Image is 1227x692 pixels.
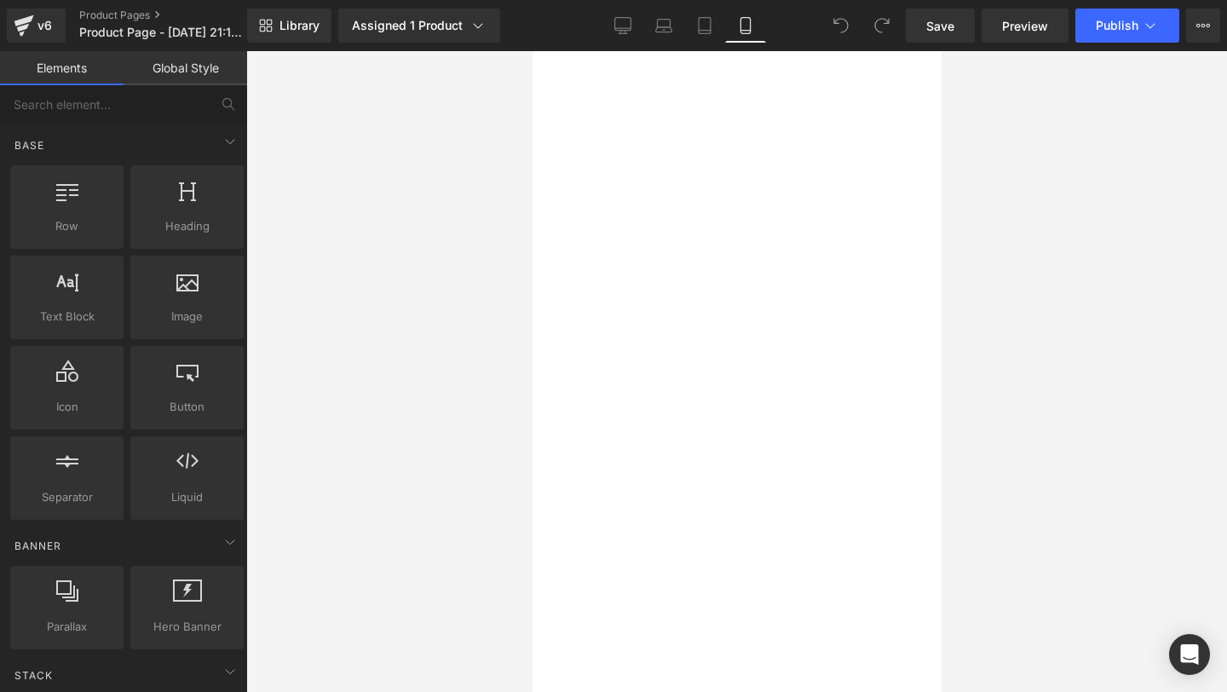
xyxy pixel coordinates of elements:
[15,308,118,326] span: Text Block
[13,538,63,554] span: Banner
[15,488,118,506] span: Separator
[684,9,725,43] a: Tablet
[79,9,275,22] a: Product Pages
[1002,17,1048,35] span: Preview
[1186,9,1220,43] button: More
[135,308,239,326] span: Image
[725,9,766,43] a: Mobile
[135,217,239,235] span: Heading
[135,398,239,416] span: Button
[15,398,118,416] span: Icon
[824,9,858,43] button: Undo
[352,17,487,34] div: Assigned 1 Product
[1169,634,1210,675] div: Open Intercom Messenger
[865,9,899,43] button: Redo
[135,488,239,506] span: Liquid
[1075,9,1179,43] button: Publish
[15,618,118,636] span: Parallax
[7,9,66,43] a: v6
[79,26,243,39] span: Product Page - [DATE] 21:18:06
[135,618,239,636] span: Hero Banner
[15,217,118,235] span: Row
[1096,19,1138,32] span: Publish
[247,9,331,43] a: New Library
[643,9,684,43] a: Laptop
[34,14,55,37] div: v6
[13,137,46,153] span: Base
[982,9,1069,43] a: Preview
[13,667,55,683] span: Stack
[602,9,643,43] a: Desktop
[926,17,954,35] span: Save
[279,18,320,33] span: Library
[124,51,247,85] a: Global Style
